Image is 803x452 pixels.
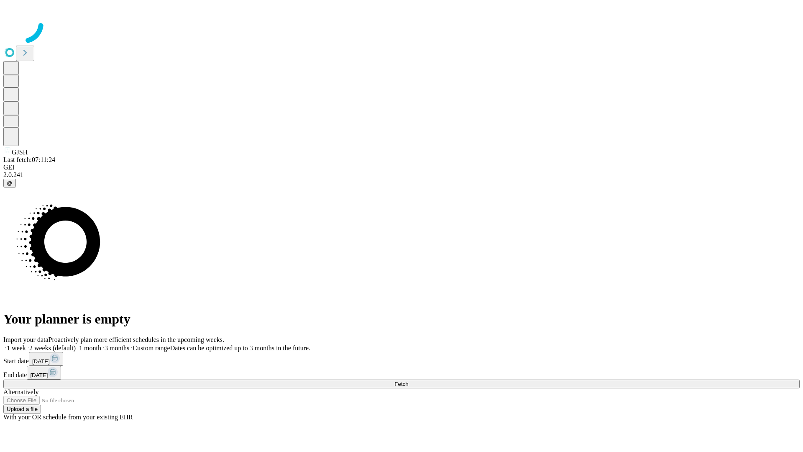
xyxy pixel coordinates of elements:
[3,413,133,421] span: With your OR schedule from your existing EHR
[133,344,170,352] span: Custom range
[7,344,26,352] span: 1 week
[3,311,800,327] h1: Your planner is empty
[3,352,800,366] div: Start date
[7,180,13,186] span: @
[29,352,63,366] button: [DATE]
[394,381,408,387] span: Fetch
[3,366,800,380] div: End date
[32,358,50,365] span: [DATE]
[3,171,800,179] div: 2.0.241
[170,344,310,352] span: Dates can be optimized up to 3 months in the future.
[12,149,28,156] span: GJSH
[3,388,38,395] span: Alternatively
[3,336,49,343] span: Import your data
[105,344,129,352] span: 3 months
[29,344,76,352] span: 2 weeks (default)
[79,344,101,352] span: 1 month
[30,372,48,378] span: [DATE]
[3,164,800,171] div: GEI
[49,336,224,343] span: Proactively plan more efficient schedules in the upcoming weeks.
[3,405,41,413] button: Upload a file
[27,366,61,380] button: [DATE]
[3,179,16,187] button: @
[3,156,55,163] span: Last fetch: 07:11:24
[3,380,800,388] button: Fetch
